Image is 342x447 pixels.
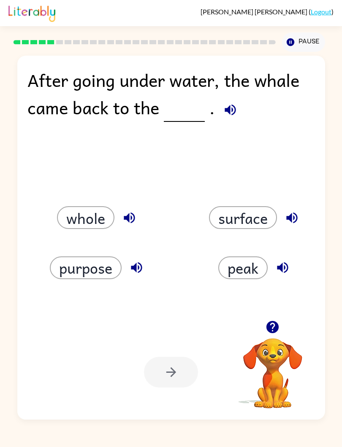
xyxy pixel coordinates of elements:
[57,206,114,229] button: whole
[201,8,334,16] div: ( )
[231,325,315,409] video: Your browser must support playing .mp4 files to use Literably. Please try using another browser.
[8,3,55,22] img: Literably
[209,206,277,229] button: surface
[311,8,331,16] a: Logout
[50,256,122,279] button: purpose
[27,66,315,130] div: After going under water, the whale came back to the .
[201,8,309,16] span: [PERSON_NAME] [PERSON_NAME]
[218,256,268,279] button: peak
[282,32,325,52] button: Pause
